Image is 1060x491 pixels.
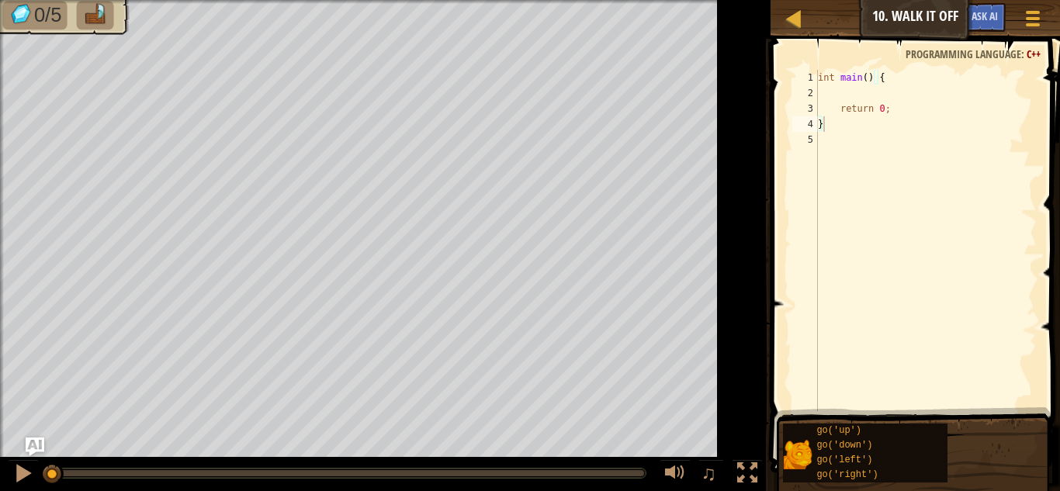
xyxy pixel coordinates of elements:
[8,459,39,491] button: Ctrl + P: Pause
[701,462,717,485] span: ♫
[1013,3,1052,40] button: Show game menu
[972,9,998,23] span: Ask AI
[1027,47,1041,61] span: C++
[816,455,872,465] span: go('left')
[783,440,812,469] img: portrait.png
[792,132,818,147] div: 5
[732,459,763,491] button: Toggle fullscreen
[964,3,1006,32] button: Ask AI
[906,47,1021,61] span: Programming language
[792,70,818,85] div: 1
[816,440,872,451] span: go('down')
[698,459,725,491] button: ♫
[2,1,67,29] li: Collect the gems.
[660,459,691,491] button: Adjust volume
[1021,47,1027,61] span: :
[34,4,62,26] span: 0/5
[77,1,114,29] li: Go to the raft.
[792,85,818,101] div: 2
[26,437,44,456] button: Ask AI
[792,101,818,116] div: 3
[816,469,878,480] span: go('right')
[792,116,818,132] div: 4
[816,425,861,436] span: go('up')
